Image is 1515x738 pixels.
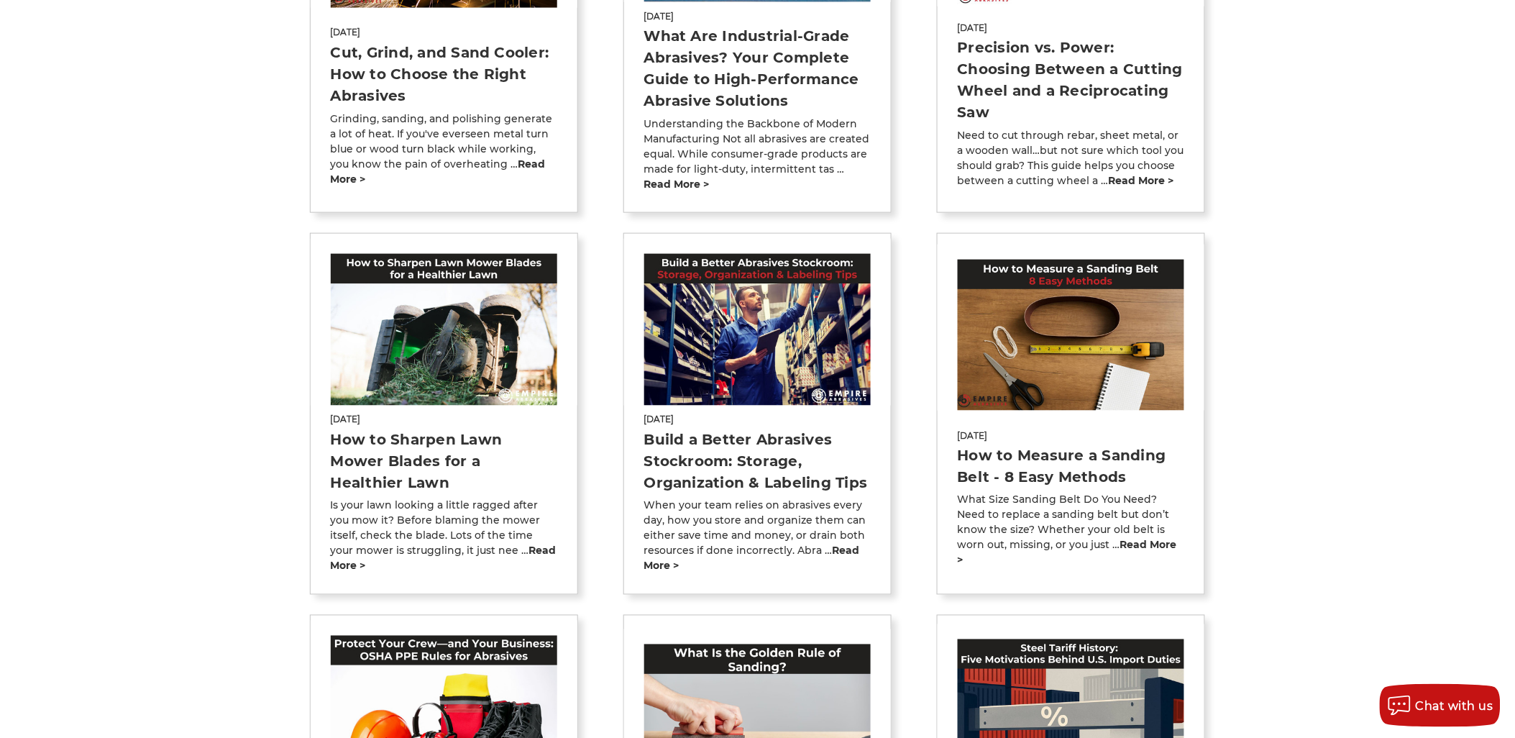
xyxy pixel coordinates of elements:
a: Precision vs. Power: Choosing Between a Cutting Wheel and a Reciprocating Saw [958,39,1184,121]
span: [DATE] [331,413,558,426]
p: What Size Sanding Belt Do You Need? Need to replace a sanding belt but don’t know the size? Wheth... [958,493,1185,568]
img: How to Sharpen Lawn Mower Blades for a Healthier Lawn [331,254,558,405]
p: Understanding the Backbone of Modern Manufacturing Not all abrasives are created equal. While con... [644,117,871,192]
a: Build a Better Abrasives Stockroom: Storage, Organization & Labeling Tips [644,431,868,491]
p: Need to cut through rebar, sheet metal, or a wooden wall…but not sure which tool you should grab?... [958,128,1185,188]
a: read more > [331,545,557,573]
span: [DATE] [958,429,1185,442]
p: When your team relies on abrasives every day, how you store and organize them can either save tim... [644,498,871,574]
a: read more > [331,158,546,186]
a: How to Measure a Sanding Belt - 8 Easy Methods [958,447,1166,486]
a: read more > [644,178,710,191]
span: [DATE] [331,26,558,39]
p: Grinding, sanding, and polishing generate a lot of heat. If you've everseen metal turn blue or wo... [331,111,558,187]
a: What Are Industrial-Grade Abrasives? Your Complete Guide to High-Performance Abrasive Solutions [644,27,859,109]
a: read more > [1109,174,1174,187]
img: How to Measure a Sanding Belt - 8 Easy Methods [958,260,1185,411]
span: [DATE] [644,10,871,23]
span: [DATE] [958,22,1185,35]
button: Chat with us [1380,684,1501,727]
p: Is your lawn looking a little ragged after you mow it? Before blaming the mower itself, check the... [331,498,558,574]
img: Build a Better Abrasives Stockroom: Storage, Organization & Labeling Tips [644,254,871,405]
span: Chat with us [1416,699,1493,713]
span: [DATE] [644,413,871,426]
a: How to Sharpen Lawn Mower Blades for a Healthier Lawn [331,431,503,491]
a: read more > [644,545,860,573]
a: Cut, Grind, and Sand Cooler: How to Choose the Right Abrasives [331,44,549,104]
